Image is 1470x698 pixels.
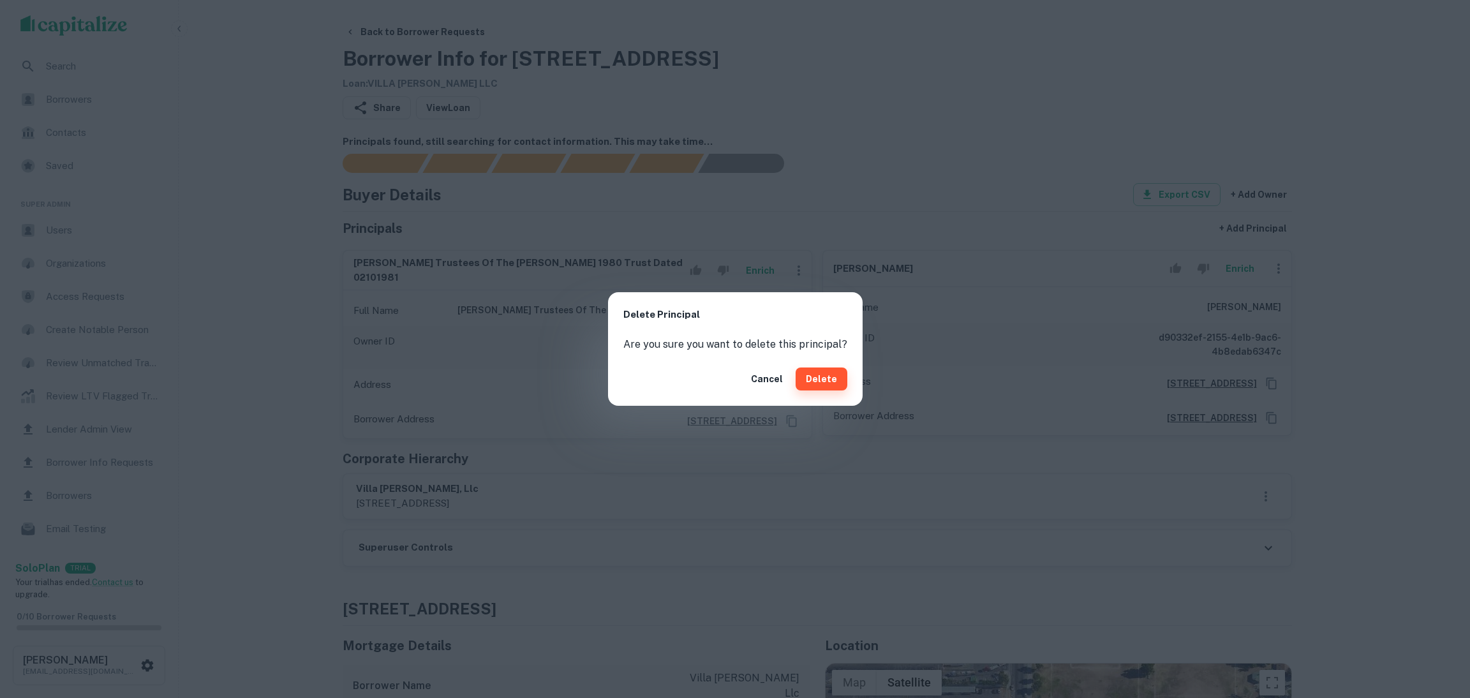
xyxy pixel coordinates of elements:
[796,368,847,390] button: Delete
[623,337,847,352] p: Are you sure you want to delete this principal?
[1406,596,1470,657] iframe: Chat Widget
[746,368,788,390] button: Cancel
[608,292,863,338] h2: Delete Principal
